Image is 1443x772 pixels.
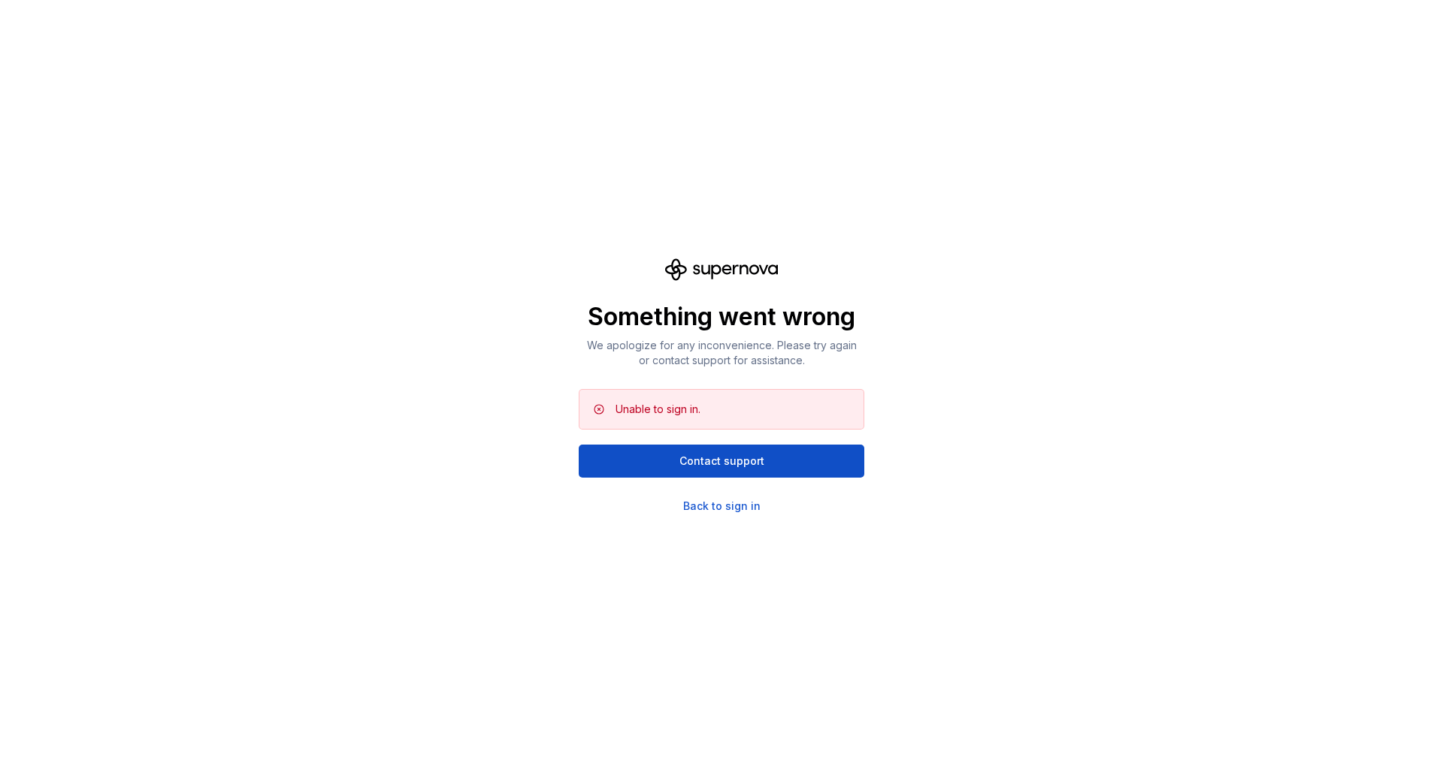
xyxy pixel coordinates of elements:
button: Contact support [579,445,864,478]
p: We apologize for any inconvenience. Please try again or contact support for assistance. [579,338,864,368]
span: Contact support [679,454,764,469]
a: Back to sign in [683,499,761,514]
div: Unable to sign in. [616,402,700,417]
p: Something went wrong [579,302,864,332]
